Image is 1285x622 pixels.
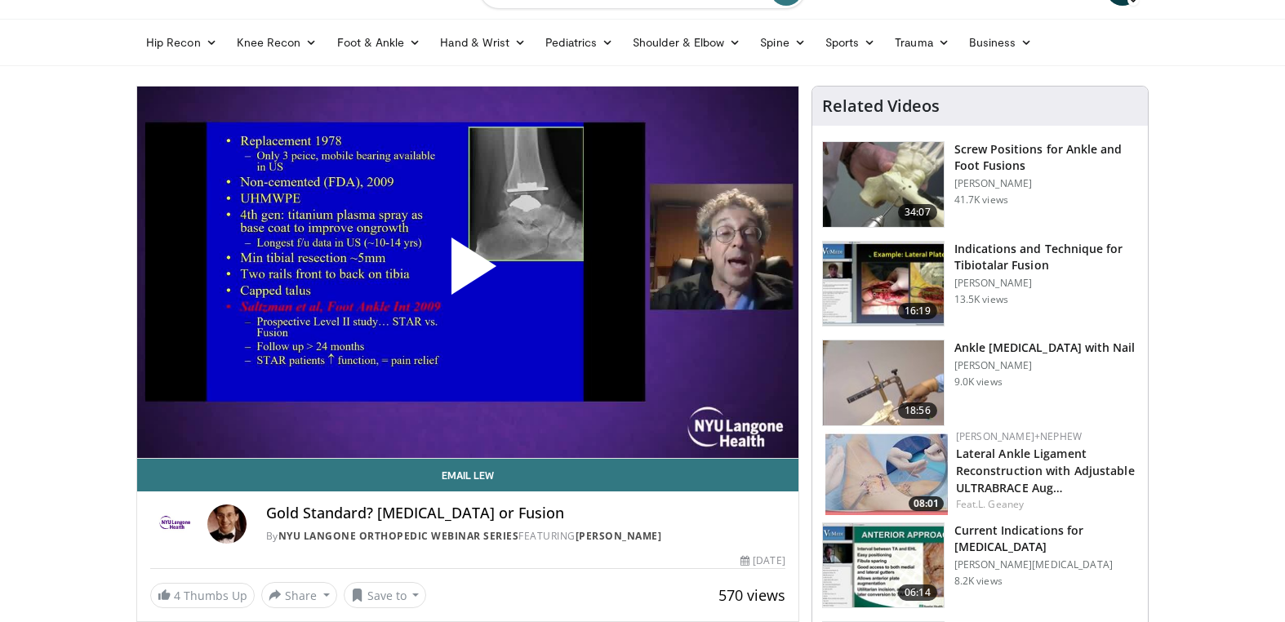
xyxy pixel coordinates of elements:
span: 4 [174,588,180,603]
h4: Related Videos [822,96,940,116]
a: Business [959,26,1043,59]
a: 4 Thumbs Up [150,583,255,608]
p: 41.7K views [954,193,1008,207]
p: [PERSON_NAME] [954,177,1138,190]
a: Hip Recon [136,26,227,59]
p: 8.2K views [954,575,1003,588]
span: 34:07 [898,204,937,220]
span: 08:01 [909,496,944,511]
h4: Gold Standard? [MEDICAL_DATA] or Fusion [266,504,785,522]
h3: Screw Positions for Ankle and Foot Fusions [954,141,1138,174]
p: [PERSON_NAME][MEDICAL_DATA] [954,558,1138,571]
a: Trauma [885,26,959,59]
a: Email Lew [137,459,798,491]
a: Shoulder & Elbow [623,26,750,59]
a: Knee Recon [227,26,327,59]
a: Spine [750,26,815,59]
a: NYU Langone Orthopedic Webinar Series [278,529,519,543]
span: 570 views [718,585,785,605]
a: Foot & Ankle [327,26,431,59]
p: [PERSON_NAME] [954,359,1136,372]
a: Sports [816,26,886,59]
video-js: Video Player [137,87,798,459]
a: Lateral Ankle Ligament Reconstruction with Adjustable ULTRABRACE Aug… [956,446,1135,495]
a: 06:14 Current Indications for [MEDICAL_DATA] [PERSON_NAME][MEDICAL_DATA] 8.2K views [822,522,1138,609]
a: Pediatrics [536,26,623,59]
a: 18:56 Ankle [MEDICAL_DATA] with Nail [PERSON_NAME] 9.0K views [822,340,1138,426]
p: [PERSON_NAME] [954,277,1138,290]
a: L. Geaney [978,497,1024,511]
div: Feat. [956,497,1135,512]
span: 18:56 [898,402,937,419]
a: [PERSON_NAME]+Nephew [956,429,1082,443]
span: 16:19 [898,303,937,319]
a: 08:01 [825,429,948,515]
a: Hand & Wrist [430,26,536,59]
img: d06e34d7-2aee-48bc-9eb9-9d6afd40d332.150x105_q85_crop-smart_upscale.jpg [823,242,944,327]
img: 044b55f9-35d8-467a-a7ec-b25583c50434.150x105_q85_crop-smart_upscale.jpg [825,429,948,515]
h3: Ankle [MEDICAL_DATA] with Nail [954,340,1136,356]
a: 34:07 Screw Positions for Ankle and Foot Fusions [PERSON_NAME] 41.7K views [822,141,1138,228]
button: Save to [344,582,427,608]
img: 08e4fd68-ad3e-4a26-8c77-94a65c417943.150x105_q85_crop-smart_upscale.jpg [823,523,944,608]
p: 9.0K views [954,375,1003,389]
img: Avatar [207,504,247,544]
button: Play Video [321,193,615,353]
img: 67572_0000_3.png.150x105_q85_crop-smart_upscale.jpg [823,142,944,227]
h3: Indications and Technique for Tibiotalar Fusion [954,241,1138,273]
div: [DATE] [740,553,785,568]
a: 16:19 Indications and Technique for Tibiotalar Fusion [PERSON_NAME] 13.5K views [822,241,1138,327]
img: NYU Langone Orthopedic Webinar Series [150,504,201,544]
h3: Current Indications for [MEDICAL_DATA] [954,522,1138,555]
button: Share [261,582,337,608]
a: [PERSON_NAME] [576,529,662,543]
span: 06:14 [898,584,937,601]
img: 66dbdZ4l16WiJhSn4xMDoxOjBrO-I4W8.150x105_q85_crop-smart_upscale.jpg [823,340,944,425]
p: 13.5K views [954,293,1008,306]
div: By FEATURING [266,529,785,544]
